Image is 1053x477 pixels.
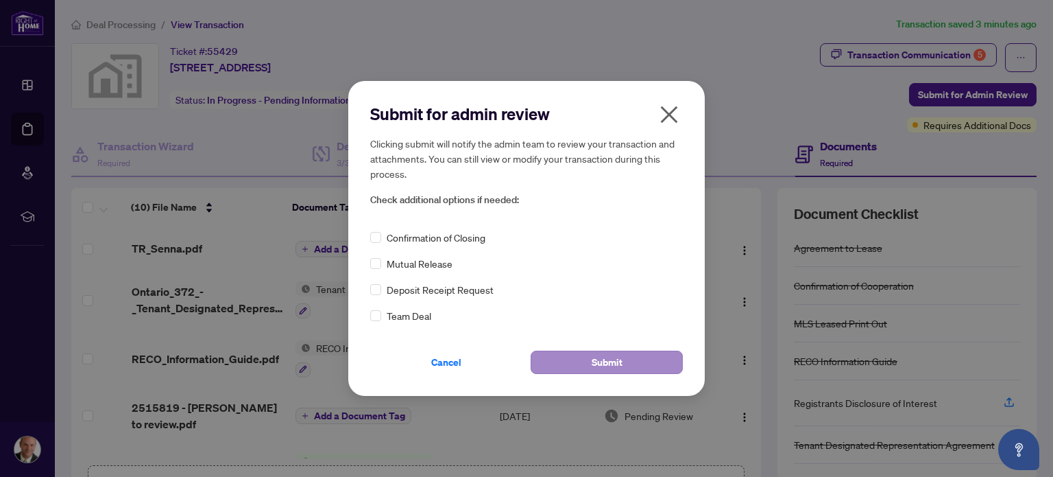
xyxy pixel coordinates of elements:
span: close [658,104,680,126]
span: Check additional options if needed: [370,192,683,208]
h2: Submit for admin review [370,103,683,125]
span: Cancel [431,351,461,373]
span: Mutual Release [387,256,452,271]
h5: Clicking submit will notify the admin team to review your transaction and attachments. You can st... [370,136,683,181]
span: Submit [592,351,622,373]
span: Deposit Receipt Request [387,282,494,297]
button: Submit [531,351,683,374]
span: Team Deal [387,308,431,323]
span: Confirmation of Closing [387,230,485,245]
button: Open asap [998,429,1039,470]
button: Cancel [370,351,522,374]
